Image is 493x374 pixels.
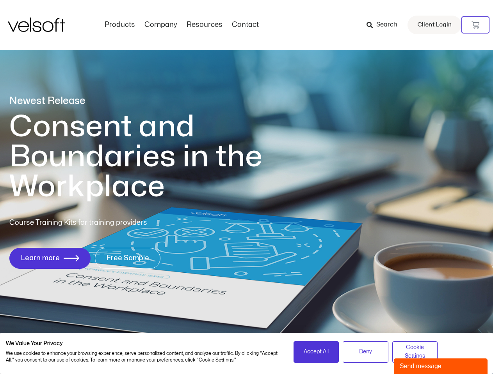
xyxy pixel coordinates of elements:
button: Accept all cookies [294,341,339,363]
a: CompanyMenu Toggle [140,21,182,29]
a: ContactMenu Toggle [227,21,263,29]
span: Free Sample [106,254,149,262]
a: Learn more [9,248,91,269]
span: Cookie Settings [397,343,433,361]
span: Client Login [417,20,452,30]
button: Deny all cookies [343,341,388,363]
span: Search [376,20,397,30]
img: Velsoft Training Materials [8,18,65,32]
nav: Menu [100,21,263,29]
p: Course Training Kits for training providers [9,217,204,228]
span: Accept All [304,348,329,356]
a: Search [367,18,403,32]
button: Adjust cookie preferences [392,341,438,363]
span: Deny [359,348,372,356]
a: ResourcesMenu Toggle [182,21,227,29]
h1: Consent and Boundaries in the Workplace [9,112,294,202]
a: Client Login [408,16,461,34]
p: We use cookies to enhance your browsing experience, serve personalized content, and analyze our t... [6,350,282,363]
a: Free Sample [95,248,160,269]
p: Newest Release [9,94,294,108]
iframe: chat widget [394,357,489,374]
h2: We Value Your Privacy [6,340,282,347]
a: ProductsMenu Toggle [100,21,140,29]
span: Learn more [21,254,60,262]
